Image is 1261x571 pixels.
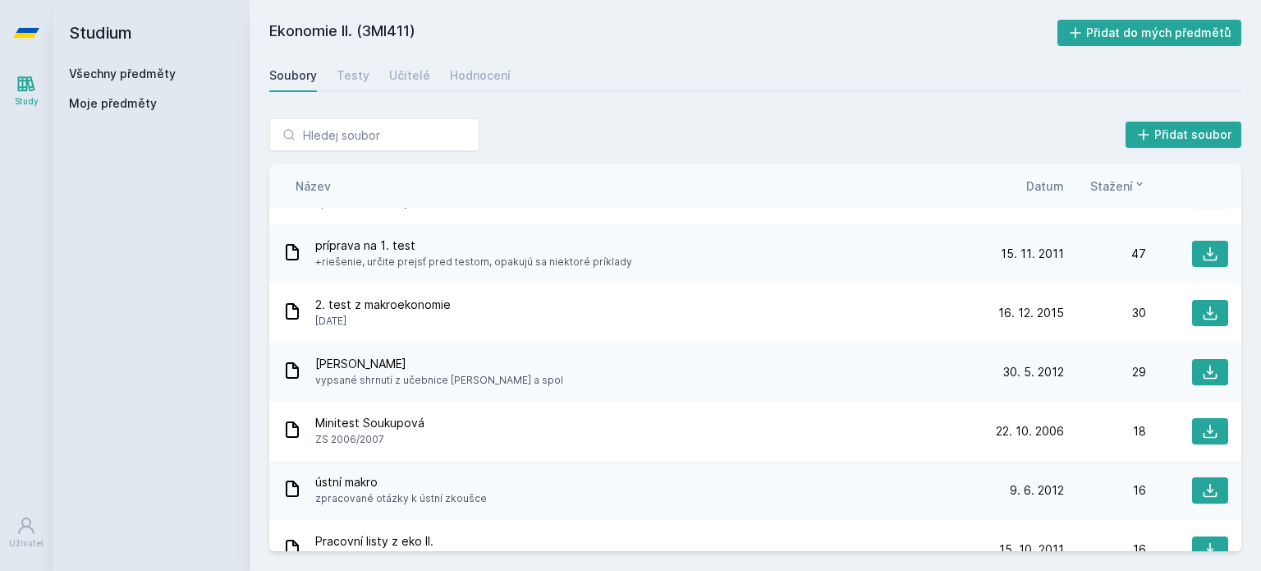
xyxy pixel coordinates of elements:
[1090,177,1133,195] span: Stažení
[1001,246,1064,262] span: 15. 11. 2011
[269,118,479,151] input: Hledej soubor
[1064,541,1146,558] div: 16
[315,237,632,254] span: príprava na 1. test
[1090,177,1146,195] button: Stažení
[269,20,1057,46] h2: Ekonomie II. (3MI411)
[315,254,632,270] span: +riešenie, určite prejsť pred testom, opakujú sa niektoré príklady
[69,95,157,112] span: Moje předměty
[315,431,424,448] span: ZS 2006/2007
[1064,364,1146,380] div: 29
[999,541,1064,558] span: 15. 10. 2011
[1064,246,1146,262] div: 47
[1064,305,1146,321] div: 30
[389,59,430,92] a: Učitelé
[450,59,511,92] a: Hodnocení
[315,356,563,372] span: [PERSON_NAME]
[1057,20,1242,46] button: Přidat do mých předmětů
[1003,364,1064,380] span: 30. 5. 2012
[1064,482,1146,499] div: 16
[296,177,331,195] button: Název
[315,313,451,329] span: [DATE]
[3,66,49,116] a: Study
[450,67,511,84] div: Hodnocení
[1010,482,1064,499] span: 9. 6. 2012
[1026,177,1064,195] button: Datum
[315,533,485,550] span: Pracovní listy z eko II.
[269,59,317,92] a: Soubory
[3,508,49,558] a: Uživatel
[337,67,369,84] div: Testy
[1126,122,1242,148] button: Přidat soubor
[315,372,563,389] span: vypsané shrnutí z učebnice [PERSON_NAME] a spol
[9,537,44,550] div: Uživatel
[315,490,487,507] span: zpracované otázky k ústní zkoušce
[15,95,39,108] div: Study
[315,415,424,431] span: Minitest Soukupová
[315,474,487,490] span: ústní makro
[69,67,176,81] a: Všechny předměty
[269,67,317,84] div: Soubory
[998,305,1064,321] span: 16. 12. 2015
[315,550,485,566] span: naskenované pracovní listy z eko II
[1064,423,1146,440] div: 18
[337,59,369,92] a: Testy
[389,67,430,84] div: Učitelé
[315,297,451,313] span: 2. test z makroekonomie
[996,423,1064,440] span: 22. 10. 2006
